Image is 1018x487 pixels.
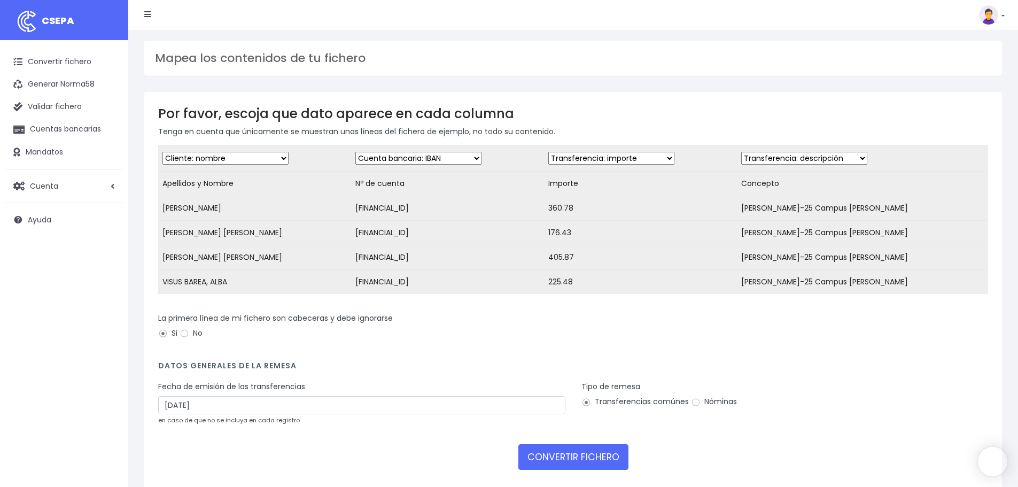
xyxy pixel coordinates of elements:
label: La primera línea de mi fichero son cabeceras y debe ignorarse [158,313,393,324]
a: Validar fichero [5,96,123,118]
td: VISUS BAREA, ALBA [158,270,351,295]
h4: Datos generales de la remesa [158,361,988,376]
p: Tenga en cuenta que únicamente se muestran unas líneas del fichero de ejemplo, no todo su contenido. [158,126,988,137]
label: Tipo de remesa [581,381,640,392]
label: Nóminas [691,396,737,407]
a: Ayuda [5,208,123,231]
td: 360.78 [544,196,737,221]
button: CONVERTIR FICHERO [518,444,628,470]
td: 225.48 [544,270,737,295]
td: [FINANCIAL_ID] [351,245,544,270]
td: [PERSON_NAME]-25 Campus [PERSON_NAME] [737,196,988,221]
h3: Mapea los contenidos de tu fichero [155,51,991,65]
td: 405.87 [544,245,737,270]
img: logo [13,8,40,35]
label: Fecha de emisión de las transferencias [158,381,305,392]
td: [PERSON_NAME]-25 Campus [PERSON_NAME] [737,221,988,245]
span: Cuenta [30,180,58,191]
td: [FINANCIAL_ID] [351,270,544,295]
label: Si [158,328,177,339]
td: [PERSON_NAME] [PERSON_NAME] [158,221,351,245]
td: Nº de cuenta [351,172,544,196]
td: [PERSON_NAME]-25 Campus [PERSON_NAME] [737,270,988,295]
td: [PERSON_NAME] [PERSON_NAME] [158,245,351,270]
td: [PERSON_NAME] [158,196,351,221]
td: [PERSON_NAME]-25 Campus [PERSON_NAME] [737,245,988,270]
small: en caso de que no se incluya en cada registro [158,416,300,424]
span: CSEPA [42,14,74,27]
span: Ayuda [28,214,51,225]
td: Importe [544,172,737,196]
img: profile [979,5,998,25]
a: Convertir fichero [5,51,123,73]
label: No [180,328,203,339]
td: 176.43 [544,221,737,245]
td: Apellidos y Nombre [158,172,351,196]
td: [FINANCIAL_ID] [351,221,544,245]
a: Cuenta [5,175,123,197]
td: [FINANCIAL_ID] [351,196,544,221]
h3: Por favor, escoja que dato aparece en cada columna [158,106,988,121]
a: Generar Norma58 [5,73,123,96]
a: Cuentas bancarias [5,118,123,141]
a: Mandatos [5,141,123,164]
label: Transferencias comúnes [581,396,689,407]
td: Concepto [737,172,988,196]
